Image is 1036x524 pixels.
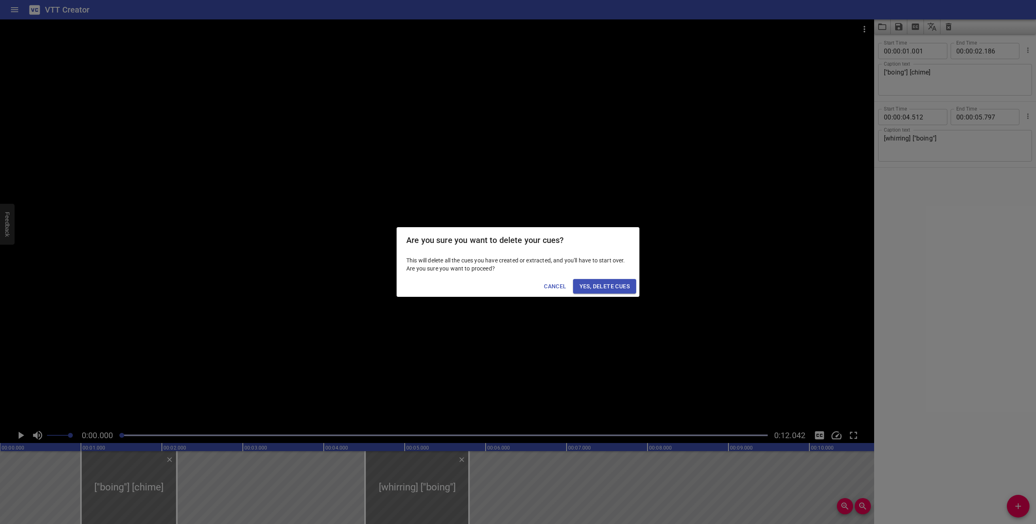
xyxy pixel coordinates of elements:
div: This will delete all the cues you have created or extracted, and you'll have to start over. Are y... [397,253,639,276]
button: Yes, Delete Cues [573,279,636,294]
span: Cancel [544,281,566,292]
span: Yes, Delete Cues [580,281,630,292]
button: Cancel [541,279,569,294]
h2: Are you sure you want to delete your cues? [406,234,630,247]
